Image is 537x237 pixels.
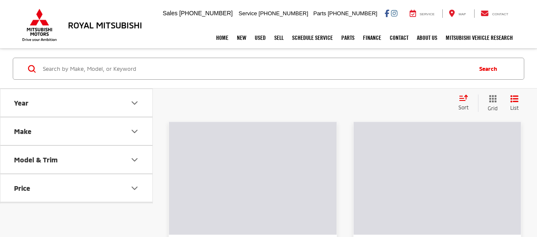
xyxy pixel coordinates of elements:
[420,12,435,16] span: Service
[179,10,233,17] span: [PHONE_NUMBER]
[442,9,472,18] a: Map
[510,104,519,112] span: List
[14,99,28,107] div: Year
[259,10,308,17] span: [PHONE_NUMBER]
[288,27,337,48] a: Schedule Service: Opens in a new tab
[478,95,504,112] button: Grid View
[391,10,397,17] a: Instagram: Click to visit our Instagram page
[337,27,359,48] a: Parts: Opens in a new tab
[270,27,288,48] a: Sell
[454,95,478,112] button: Select sort value
[250,27,270,48] a: Used
[14,127,31,135] div: Make
[0,89,153,117] button: YearYear
[14,184,30,192] div: Price
[0,203,153,230] button: Mileage
[0,117,153,145] button: MakeMake
[492,12,508,16] span: Contact
[68,20,142,30] h3: Royal Mitsubishi
[413,27,441,48] a: About Us
[488,105,498,112] span: Grid
[0,174,153,202] button: PricePrice
[385,10,389,17] a: Facebook: Click to visit our Facebook page
[359,27,385,48] a: Finance
[233,27,250,48] a: New
[129,126,140,137] div: Make
[20,8,59,42] img: Mitsubishi
[458,12,466,16] span: Map
[458,104,469,110] span: Sort
[385,27,413,48] a: Contact
[0,146,153,173] button: Model & TrimModel & Trim
[212,27,233,48] a: Home
[129,98,140,108] div: Year
[129,155,140,165] div: Model & Trim
[471,58,509,79] button: Search
[163,10,177,17] span: Sales
[129,183,140,193] div: Price
[474,9,515,18] a: Contact
[14,156,58,164] div: Model & Trim
[504,95,525,112] button: List View
[328,10,377,17] span: [PHONE_NUMBER]
[441,27,517,48] a: Mitsubishi Vehicle Research
[313,10,326,17] span: Parts
[239,10,257,17] span: Service
[403,9,441,18] a: Service
[42,59,471,79] input: Search by Make, Model, or Keyword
